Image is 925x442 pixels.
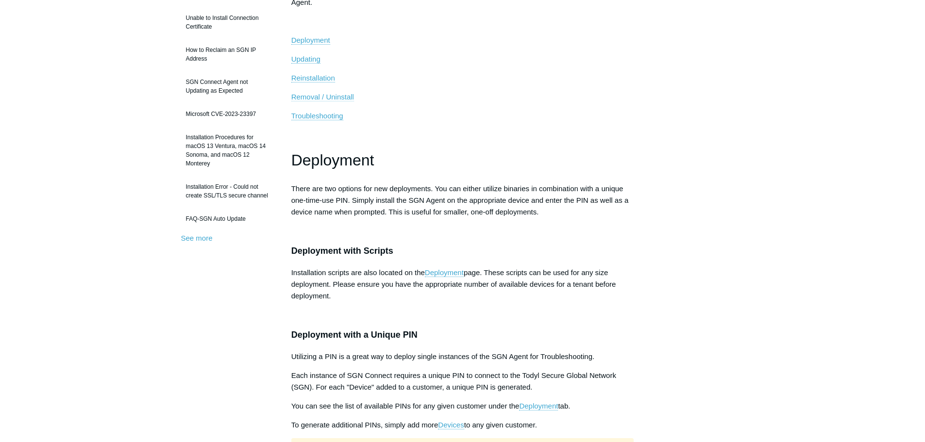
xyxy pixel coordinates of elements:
[291,36,330,44] span: Deployment
[291,74,335,82] a: Reinstallation
[291,93,354,101] a: Removal / Uninstall
[181,41,277,68] a: How to Reclaim an SGN IP Address
[181,234,213,242] a: See more
[291,371,616,391] span: Each instance of SGN Connect requires a unique PIN to connect to the Todyl Secure Global Network ...
[438,421,464,429] a: Devices
[291,352,595,360] span: Utilizing a PIN is a great way to deploy single instances of the SGN Agent for Troubleshooting.
[291,246,393,256] span: Deployment with Scripts
[181,178,277,205] a: Installation Error - Could not create SSL/TLS secure channel
[291,421,438,429] span: To generate additional PINs, simply add more
[425,268,464,277] a: Deployment
[181,105,277,123] a: Microsoft CVE-2023-23397
[181,128,277,173] a: Installation Procedures for macOS 13 Ventura, macOS 14 Sonoma, and macOS 12 Monterey
[181,210,277,228] a: FAQ-SGN Auto Update
[291,184,629,216] span: There are two options for new deployments. You can either utilize binaries in combination with a ...
[181,73,277,100] a: SGN Connect Agent not Updating as Expected
[291,112,343,120] a: Troubleshooting
[181,9,277,36] a: Unable to Install Connection Certificate
[291,268,425,277] span: Installation scripts are also located on the
[291,55,320,63] span: Updating
[291,330,418,340] span: Deployment with a Unique PIN
[291,151,374,169] span: Deployment
[291,36,330,45] a: Deployment
[464,421,537,429] span: to any given customer.
[291,402,520,410] span: You can see the list of available PINs for any given customer under the
[519,402,558,410] a: Deployment
[291,268,616,300] span: page. These scripts can be used for any size deployment. Please ensure you have the appropriate n...
[291,74,335,82] span: Reinstallation
[558,402,570,410] span: tab.
[291,55,320,64] a: Updating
